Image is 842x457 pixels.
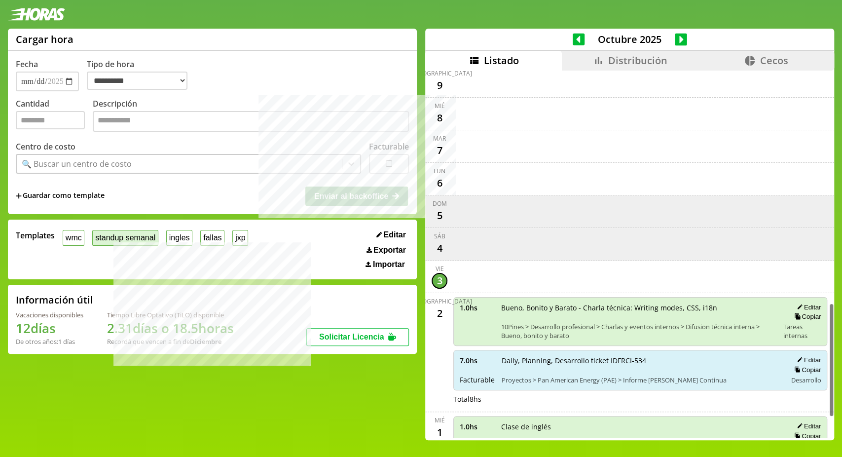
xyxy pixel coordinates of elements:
[16,293,93,306] h2: Información útil
[107,319,234,337] h1: 2.31 días o 18.5 horas
[433,134,446,143] div: mar
[502,376,779,384] span: Proyectos > Pan American Energy (PAE) > Informe [PERSON_NAME] Continua
[585,33,675,46] span: Octubre 2025
[791,366,821,374] button: Copiar
[8,8,65,21] img: logotipo
[369,141,409,152] label: Facturable
[16,111,85,129] input: Cantidad
[432,77,447,93] div: 9
[435,102,445,110] div: mié
[783,322,821,340] span: Tareas internas
[16,310,83,319] div: Vacaciones disponibles
[16,98,93,134] label: Cantidad
[432,273,447,289] div: 3
[484,54,519,67] span: Listado
[107,337,234,346] div: Recordá que vencen a fin de
[16,230,55,241] span: Templates
[460,356,495,365] span: 7.0 hs
[425,71,834,439] div: scrollable content
[608,54,667,67] span: Distribución
[373,260,405,269] span: Importar
[306,328,409,346] button: Solicitar Licencia
[190,337,221,346] b: Diciembre
[407,297,472,305] div: [DEMOGRAPHIC_DATA]
[436,265,444,273] div: vie
[93,111,409,132] textarea: Descripción
[87,72,187,90] select: Tipo de hora
[22,158,132,169] div: 🔍 Buscar un centro de costo
[432,424,447,440] div: 1
[435,416,445,424] div: mié
[791,376,821,384] span: Desarrollo
[166,230,192,245] button: ingles
[433,199,447,208] div: dom
[432,305,447,321] div: 2
[232,230,248,245] button: jxp
[434,167,445,175] div: lun
[794,422,821,430] button: Editar
[432,208,447,224] div: 5
[16,190,105,201] span: +Guardar como template
[107,310,234,319] div: Tiempo Libre Optativo (TiLO) disponible
[407,69,472,77] div: [DEMOGRAPHIC_DATA]
[92,230,158,245] button: standup semanal
[373,246,406,255] span: Exportar
[432,110,447,126] div: 8
[502,356,779,365] span: Daily, Planning, Desarrollo ticket IDFRCI-534
[319,333,384,341] span: Solicitar Licencia
[432,240,447,256] div: 4
[16,337,83,346] div: De otros años: 1 días
[460,375,495,384] span: Facturable
[794,303,821,311] button: Editar
[16,59,38,70] label: Fecha
[432,143,447,158] div: 7
[760,54,788,67] span: Cecos
[432,175,447,191] div: 6
[16,190,22,201] span: +
[791,432,821,440] button: Copiar
[501,322,776,340] span: 10Pines > Desarrollo profesional > Charlas y eventos internos > Difusion técnica interna > Bueno,...
[460,303,494,312] span: 1.0 hs
[434,232,445,240] div: sáb
[63,230,84,245] button: wmc
[453,394,827,404] div: Total 8 hs
[16,141,75,152] label: Centro de costo
[364,245,409,255] button: Exportar
[16,33,73,46] h1: Cargar hora
[501,422,769,431] span: Clase de inglés
[460,422,494,431] span: 1.0 hs
[200,230,224,245] button: fallas
[794,356,821,364] button: Editar
[87,59,195,91] label: Tipo de hora
[501,303,776,312] span: Bueno, Bonito y Barato - Charla técnica: Writing modes, CSS, i18n
[383,230,405,239] span: Editar
[16,319,83,337] h1: 12 días
[93,98,409,134] label: Descripción
[373,230,409,240] button: Editar
[791,312,821,321] button: Copiar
